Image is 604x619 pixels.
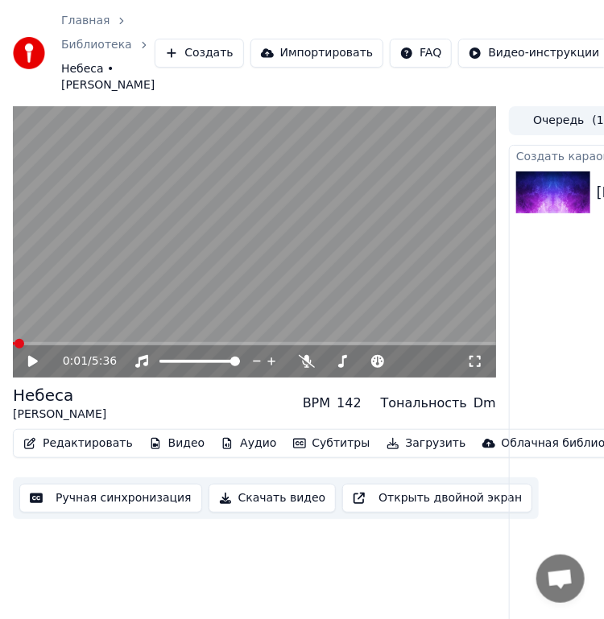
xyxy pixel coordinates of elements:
div: [PERSON_NAME] [13,406,106,423]
button: FAQ [390,39,452,68]
div: Dm [474,394,496,413]
button: Скачать видео [209,484,337,513]
div: Небеса [13,384,106,406]
div: BPM [303,394,330,413]
a: Главная [61,13,110,29]
button: Редактировать [17,432,139,455]
button: Загрузить [380,432,473,455]
span: 5:36 [92,353,117,369]
button: Субтитры [287,432,377,455]
span: 0:01 [63,353,88,369]
nav: breadcrumb [61,13,155,93]
button: Создать [155,39,243,68]
div: / [63,353,101,369]
button: Видео [143,432,212,455]
div: 142 [337,394,362,413]
span: Небеса • [PERSON_NAME] [61,61,155,93]
button: Аудио [214,432,283,455]
div: Тональность [381,394,467,413]
button: Открыть двойной экран [342,484,532,513]
a: Библиотека [61,37,132,53]
button: Импортировать [250,39,384,68]
a: Открытый чат [536,555,585,603]
img: youka [13,37,45,69]
button: Ручная синхронизация [19,484,202,513]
